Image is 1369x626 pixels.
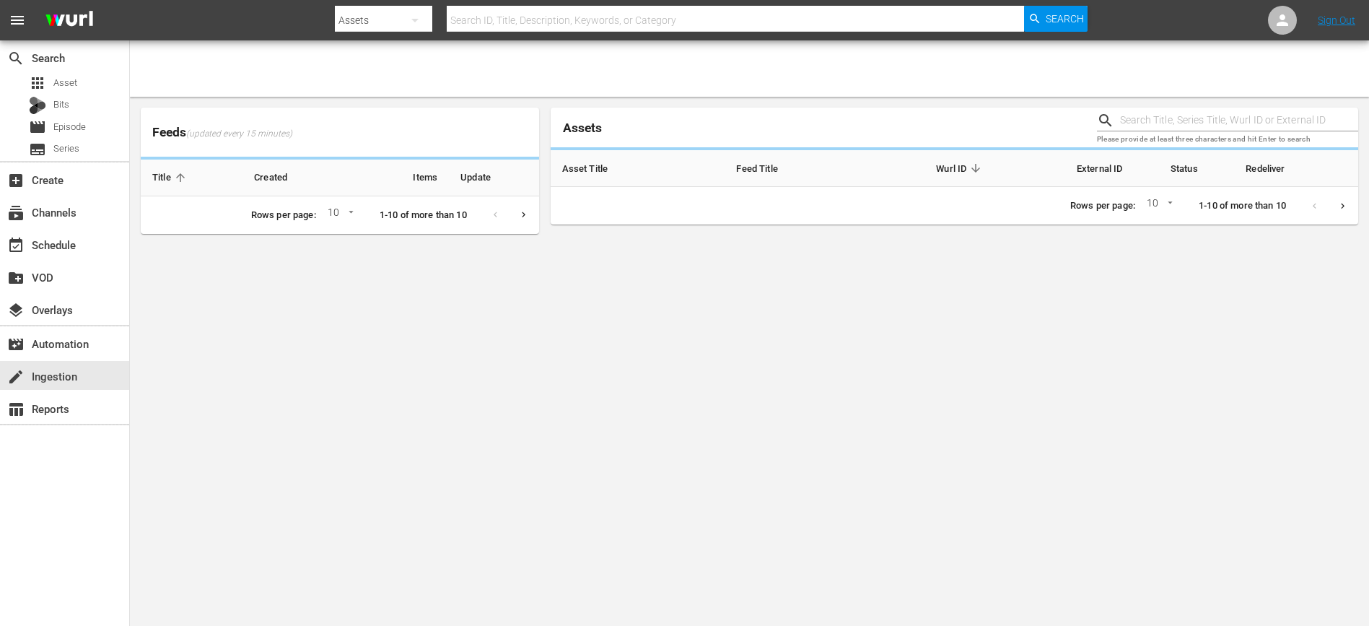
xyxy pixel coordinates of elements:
div: Bits [29,97,46,114]
span: VOD [7,269,25,287]
p: 1-10 of more than 10 [380,209,467,222]
span: Wurl ID [936,162,985,175]
div: 10 [1141,195,1176,217]
button: Search [1024,6,1088,32]
span: Series [53,142,79,156]
span: Assets [563,121,602,135]
span: Title [152,171,190,184]
p: Rows per page: [251,209,316,222]
span: Feeds [141,121,539,144]
th: Status [1134,150,1234,187]
span: Episode [29,118,46,136]
span: Asset Title [562,162,627,175]
button: Next page [509,201,538,229]
span: Schedule [7,237,25,254]
span: Reports [7,401,25,418]
div: 10 [322,204,357,226]
img: ans4CAIJ8jUAAAAAAAAAAAAAAAAAAAAAAAAgQb4GAAAAAAAAAAAAAAAAAAAAAAAAJMjXAAAAAAAAAAAAAAAAAAAAAAAAgAT5G... [35,4,104,38]
span: Search [7,50,25,67]
span: Asset [53,76,77,90]
input: Search Title, Series Title, Wurl ID or External ID [1120,110,1358,131]
span: Automation [7,336,25,353]
th: Feed Title [725,150,853,187]
span: Created [254,171,306,184]
span: Series [29,141,46,158]
p: 1-10 of more than 10 [1199,199,1286,213]
th: Update [449,160,539,196]
span: Bits [53,97,69,112]
span: Search [1046,6,1084,32]
table: sticky table [551,150,1358,187]
span: Episode [53,120,86,134]
span: Asset [29,74,46,92]
th: External ID [997,150,1134,187]
span: Overlays [7,302,25,319]
span: Create [7,172,25,189]
button: Next page [1329,192,1357,220]
span: Ingestion [7,368,25,386]
span: Channels [7,204,25,222]
table: sticky table [141,160,539,196]
p: Please provide at least three characters and hit Enter to search [1097,134,1358,146]
p: Rows per page: [1070,199,1135,213]
th: Items [369,160,449,196]
span: (updated every 15 minutes) [186,129,292,140]
a: Sign Out [1318,14,1355,26]
th: Redeliver [1234,150,1358,187]
span: menu [9,12,26,29]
